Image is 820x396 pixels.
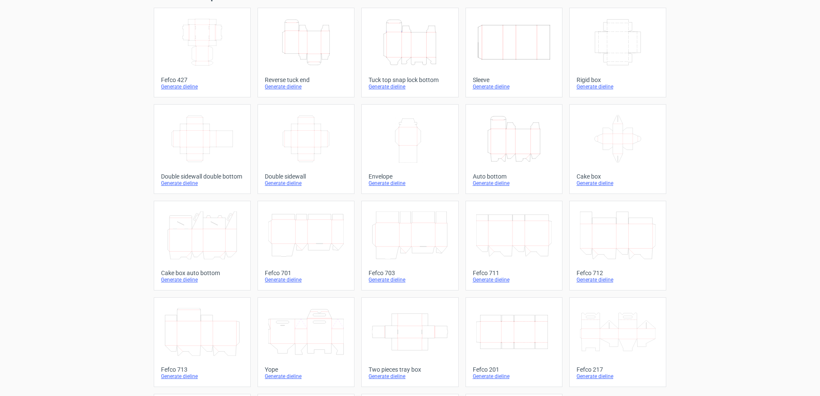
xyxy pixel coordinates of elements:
div: Two pieces tray box [369,366,451,373]
div: Generate dieline [369,276,451,283]
a: Fefco 703Generate dieline [361,201,458,290]
div: Cake box [577,173,659,180]
a: Fefco 711Generate dieline [466,201,562,290]
a: Cake box auto bottomGenerate dieline [154,201,251,290]
div: Rigid box [577,76,659,83]
div: Generate dieline [161,276,243,283]
a: Fefco 713Generate dieline [154,297,251,387]
a: SleeveGenerate dieline [466,8,562,97]
div: Fefco 712 [577,270,659,276]
div: Generate dieline [161,83,243,90]
div: Sleeve [473,76,555,83]
div: Generate dieline [473,180,555,187]
div: Yope [265,366,347,373]
div: Generate dieline [577,373,659,380]
a: Fefco 701Generate dieline [258,201,354,290]
a: Auto bottomGenerate dieline [466,104,562,194]
div: Generate dieline [577,180,659,187]
div: Fefco 701 [265,270,347,276]
div: Reverse tuck end [265,76,347,83]
a: Fefco 217Generate dieline [569,297,666,387]
a: Tuck top snap lock bottomGenerate dieline [361,8,458,97]
a: Fefco 201Generate dieline [466,297,562,387]
div: Fefco 703 [369,270,451,276]
div: Generate dieline [265,180,347,187]
div: Generate dieline [265,373,347,380]
div: Generate dieline [161,180,243,187]
a: YopeGenerate dieline [258,297,354,387]
div: Fefco 713 [161,366,243,373]
div: Double sidewall double bottom [161,173,243,180]
a: Two pieces tray boxGenerate dieline [361,297,458,387]
div: Generate dieline [265,83,347,90]
div: Generate dieline [369,83,451,90]
div: Fefco 201 [473,366,555,373]
div: Fefco 427 [161,76,243,83]
a: Cake boxGenerate dieline [569,104,666,194]
div: Tuck top snap lock bottom [369,76,451,83]
div: Generate dieline [161,373,243,380]
a: Fefco 427Generate dieline [154,8,251,97]
div: Generate dieline [577,276,659,283]
a: Double sidewall double bottomGenerate dieline [154,104,251,194]
div: Fefco 711 [473,270,555,276]
div: Generate dieline [369,180,451,187]
div: Auto bottom [473,173,555,180]
div: Generate dieline [473,83,555,90]
div: Generate dieline [369,373,451,380]
a: Rigid boxGenerate dieline [569,8,666,97]
div: Fefco 217 [577,366,659,373]
div: Double sidewall [265,173,347,180]
a: Double sidewallGenerate dieline [258,104,354,194]
a: Reverse tuck endGenerate dieline [258,8,354,97]
div: Envelope [369,173,451,180]
div: Generate dieline [473,276,555,283]
div: Generate dieline [577,83,659,90]
a: EnvelopeGenerate dieline [361,104,458,194]
div: Cake box auto bottom [161,270,243,276]
a: Fefco 712Generate dieline [569,201,666,290]
div: Generate dieline [265,276,347,283]
div: Generate dieline [473,373,555,380]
